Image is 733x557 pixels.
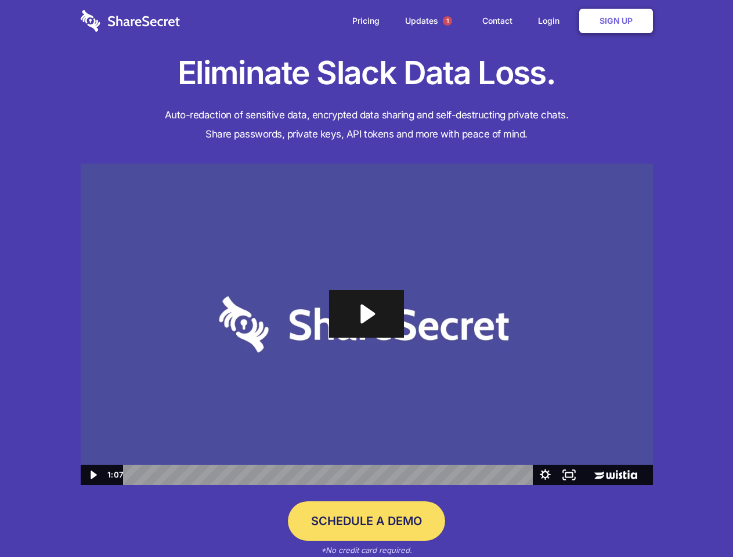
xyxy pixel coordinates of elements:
[443,16,452,26] span: 1
[526,3,577,39] a: Login
[81,106,653,144] h4: Auto-redaction of sensitive data, encrypted data sharing and self-destructing private chats. Shar...
[81,465,104,485] button: Play Video
[341,3,391,39] a: Pricing
[81,164,653,486] img: Sharesecret
[329,290,403,338] button: Play Video: Sharesecret Slack Extension
[471,3,524,39] a: Contact
[581,465,652,485] a: Wistia Logo -- Learn More
[288,501,445,541] a: Schedule a Demo
[132,465,528,485] div: Playbar
[81,52,653,94] h1: Eliminate Slack Data Loss.
[321,545,412,555] em: *No credit card required.
[557,465,581,485] button: Fullscreen
[675,499,719,543] iframe: Drift Widget Chat Controller
[533,465,557,485] button: Show settings menu
[81,10,180,32] img: logo-wordmark-white-trans-d4663122ce5f474addd5e946df7df03e33cb6a1c49d2221995e7729f52c070b2.svg
[579,9,653,33] a: Sign Up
